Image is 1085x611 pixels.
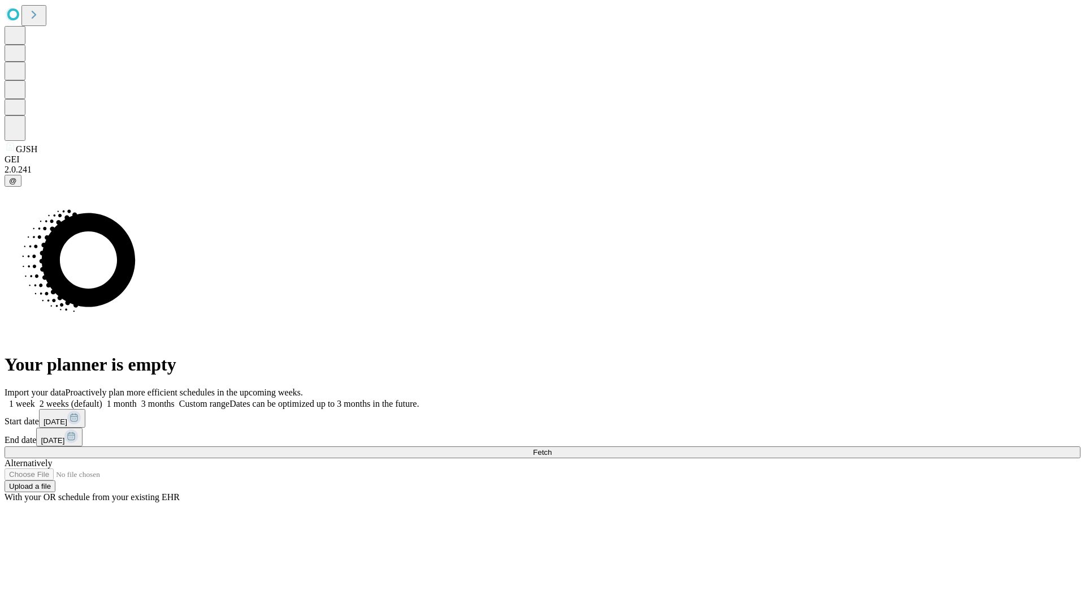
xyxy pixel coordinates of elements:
span: 2 weeks (default) [40,399,102,408]
span: Fetch [533,448,552,457]
button: @ [5,175,21,187]
div: End date [5,428,1080,446]
span: GJSH [16,144,37,154]
button: Upload a file [5,480,55,492]
span: Proactively plan more efficient schedules in the upcoming weeks. [66,388,303,397]
span: Dates can be optimized up to 3 months in the future. [229,399,419,408]
button: [DATE] [36,428,83,446]
span: @ [9,177,17,185]
span: 1 month [107,399,137,408]
span: With your OR schedule from your existing EHR [5,492,180,502]
span: Import your data [5,388,66,397]
button: Fetch [5,446,1080,458]
span: Alternatively [5,458,52,468]
span: 1 week [9,399,35,408]
span: [DATE] [41,436,64,445]
h1: Your planner is empty [5,354,1080,375]
div: Start date [5,409,1080,428]
button: [DATE] [39,409,85,428]
span: 3 months [141,399,175,408]
span: Custom range [179,399,229,408]
div: GEI [5,154,1080,165]
span: [DATE] [44,418,67,426]
div: 2.0.241 [5,165,1080,175]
